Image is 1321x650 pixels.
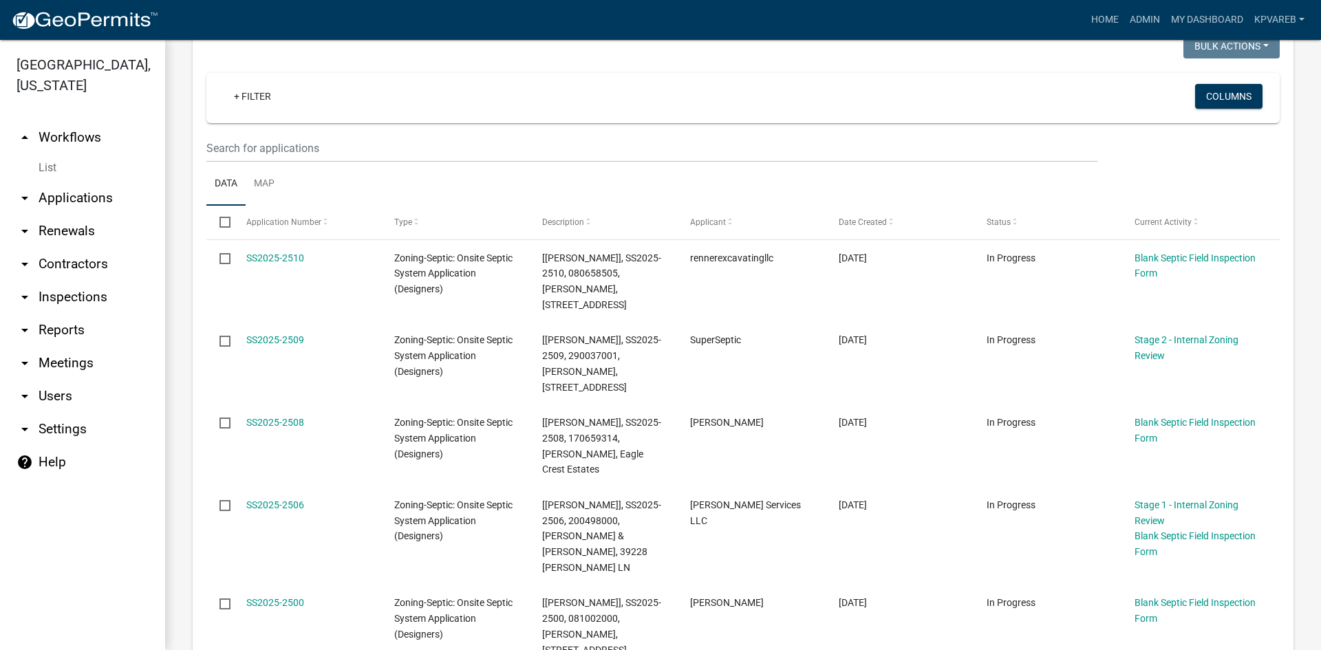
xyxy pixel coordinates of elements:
[974,206,1121,239] datatable-header-cell: Status
[542,417,661,475] span: [Jeff Rusness], SS2025-2508, 170659314, TREVOR J LUND, Eagle Crest Estates
[529,206,677,239] datatable-header-cell: Description
[1249,7,1310,33] a: kpvareb
[17,289,33,305] i: arrow_drop_down
[1086,7,1124,33] a: Home
[17,421,33,437] i: arrow_drop_down
[542,334,661,392] span: [Jeff Rusness], SS2025-2509, 290037001, DILLON HOEHNE, 14726 360TH AVE
[206,134,1097,162] input: Search for applications
[987,499,1035,510] span: In Progress
[381,206,529,239] datatable-header-cell: Type
[394,597,513,640] span: Zoning-Septic: Onsite Septic System Application (Designers)
[839,217,887,227] span: Date Created
[246,334,304,345] a: SS2025-2509
[690,417,764,428] span: Timothy D Smith
[839,252,867,263] span: 09/10/2025
[394,499,513,542] span: Zoning-Septic: Onsite Septic System Application (Designers)
[690,252,773,263] span: rennerexcavatingllc
[677,206,825,239] datatable-header-cell: Applicant
[223,84,282,109] a: + Filter
[690,334,741,345] span: SuperSeptic
[690,499,801,526] span: JenCo Services LLC
[206,206,233,239] datatable-header-cell: Select
[394,252,513,295] span: Zoning-Septic: Onsite Septic System Application (Designers)
[1135,499,1238,526] a: Stage 1 - Internal Zoning Review
[394,217,412,227] span: Type
[839,597,867,608] span: 09/02/2025
[1183,34,1280,58] button: Bulk Actions
[246,162,283,206] a: Map
[1135,334,1238,361] a: Stage 2 - Internal Zoning Review
[690,597,764,608] span: Scott M Ellingson
[542,252,661,310] span: [Jeff Rusness], SS2025-2510, 080658505, BRAD ANDERSON, 17055 WEST LONG LAKE RD
[839,499,867,510] span: 09/09/2025
[690,217,726,227] span: Applicant
[987,597,1035,608] span: In Progress
[17,388,33,404] i: arrow_drop_down
[1124,7,1166,33] a: Admin
[1135,530,1256,557] a: Blank Septic Field Inspection Form
[1135,597,1256,624] a: Blank Septic Field Inspection Form
[246,252,304,263] a: SS2025-2510
[839,417,867,428] span: 09/10/2025
[1135,217,1192,227] span: Current Activity
[987,252,1035,263] span: In Progress
[246,417,304,428] a: SS2025-2508
[246,499,304,510] a: SS2025-2506
[394,417,513,459] span: Zoning-Septic: Onsite Septic System Application (Designers)
[1121,206,1269,239] datatable-header-cell: Current Activity
[17,223,33,239] i: arrow_drop_down
[17,454,33,470] i: help
[17,322,33,338] i: arrow_drop_down
[839,334,867,345] span: 09/10/2025
[542,499,661,573] span: [Jeff Rusness], SS2025-2506, 200498000, PETER J & SANDRA F HADDELAND, 39228 DORA LEE LN
[394,334,513,377] span: Zoning-Septic: Onsite Septic System Application (Designers)
[246,597,304,608] a: SS2025-2500
[1166,7,1249,33] a: My Dashboard
[246,217,321,227] span: Application Number
[1195,84,1263,109] button: Columns
[17,355,33,371] i: arrow_drop_down
[17,190,33,206] i: arrow_drop_down
[987,417,1035,428] span: In Progress
[987,334,1035,345] span: In Progress
[1135,252,1256,279] a: Blank Septic Field Inspection Form
[987,217,1011,227] span: Status
[206,162,246,206] a: Data
[825,206,973,239] datatable-header-cell: Date Created
[17,256,33,272] i: arrow_drop_down
[1135,417,1256,444] a: Blank Septic Field Inspection Form
[542,217,584,227] span: Description
[233,206,380,239] datatable-header-cell: Application Number
[17,129,33,146] i: arrow_drop_up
